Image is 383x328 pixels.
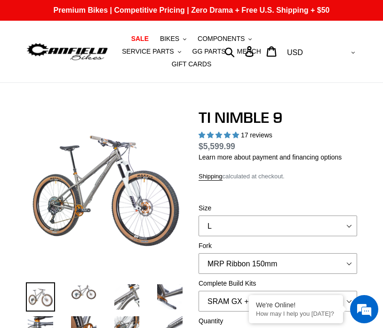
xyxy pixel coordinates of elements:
[199,173,223,181] a: Shipping
[198,35,245,43] span: COMPONENTS
[160,35,179,43] span: BIKES
[26,282,55,312] img: Load image into Gallery viewer, TI NIMBLE 9
[199,131,241,139] span: 4.88 stars
[199,142,235,151] span: $5,599.99
[256,301,336,309] div: We're Online!
[167,58,216,71] a: GIFT CARDS
[199,279,357,288] label: Complete Build Kits
[172,60,212,68] span: GIFT CARDS
[193,32,256,45] button: COMPONENTS
[155,282,184,312] img: Load image into Gallery viewer, TI NIMBLE 9
[127,32,153,45] a: SALE
[241,131,272,139] span: 17 reviews
[256,310,336,317] p: How may I help you today?
[112,282,142,312] img: Load image into Gallery viewer, TI NIMBLE 9
[117,45,185,58] button: SERVICE PARTS
[131,35,149,43] span: SALE
[122,48,174,56] span: SERVICE PARTS
[199,203,357,213] label: Size
[26,41,109,62] img: Canfield Bikes
[199,241,357,251] label: Fork
[199,172,357,181] div: calculated at checkout.
[199,109,357,127] h1: TI NIMBLE 9
[155,32,191,45] button: BIKES
[199,316,357,326] label: Quantity
[69,282,98,302] img: Load image into Gallery viewer, TI NIMBLE 9
[199,153,342,161] a: Learn more about payment and financing options
[188,45,231,58] a: GG PARTS
[28,111,183,265] img: TI NIMBLE 9
[192,48,226,56] span: GG PARTS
